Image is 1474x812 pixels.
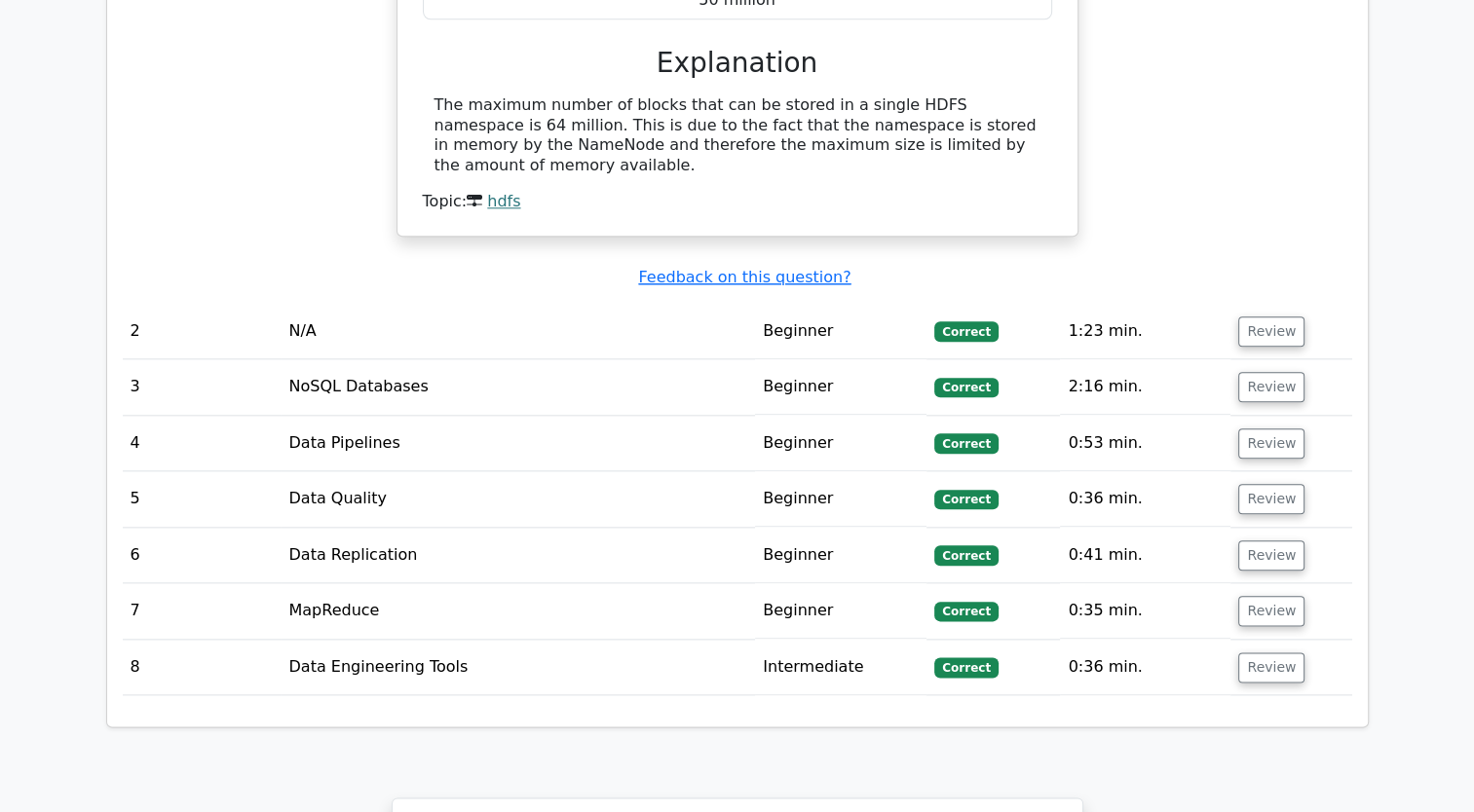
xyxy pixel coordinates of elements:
[934,657,998,677] span: Correct
[281,583,755,639] td: MapReduce
[1238,596,1304,626] button: Review
[123,416,282,471] td: 4
[1238,316,1304,347] button: Review
[123,583,282,639] td: 7
[934,378,998,397] span: Correct
[755,528,926,583] td: Beginner
[934,490,998,509] span: Correct
[1060,304,1230,359] td: 1:23 min.
[281,640,755,695] td: Data Engineering Tools
[123,304,282,359] td: 2
[281,359,755,415] td: NoSQL Databases
[1060,528,1230,583] td: 0:41 min.
[1238,540,1304,571] button: Review
[1060,471,1230,527] td: 0:36 min.
[123,640,282,695] td: 8
[435,95,1040,176] div: The maximum number of blocks that can be stored in a single HDFS namespace is 64 million. This is...
[123,528,282,583] td: 6
[1238,428,1304,459] button: Review
[755,416,926,471] td: Beginner
[755,583,926,639] td: Beginner
[1238,484,1304,514] button: Review
[281,471,755,527] td: Data Quality
[1060,640,1230,695] td: 0:36 min.
[934,602,998,621] span: Correct
[281,528,755,583] td: Data Replication
[1060,359,1230,415] td: 2:16 min.
[123,359,282,415] td: 3
[423,192,1052,212] div: Topic:
[638,268,850,286] a: Feedback on this question?
[755,359,926,415] td: Beginner
[755,471,926,527] td: Beginner
[123,471,282,527] td: 5
[435,47,1040,80] h3: Explanation
[1238,372,1304,402] button: Review
[281,416,755,471] td: Data Pipelines
[1238,652,1304,683] button: Review
[755,304,926,359] td: Beginner
[487,192,520,210] a: hdfs
[934,433,998,453] span: Correct
[755,640,926,695] td: Intermediate
[934,545,998,565] span: Correct
[1060,583,1230,639] td: 0:35 min.
[934,321,998,341] span: Correct
[1060,416,1230,471] td: 0:53 min.
[281,304,755,359] td: N/A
